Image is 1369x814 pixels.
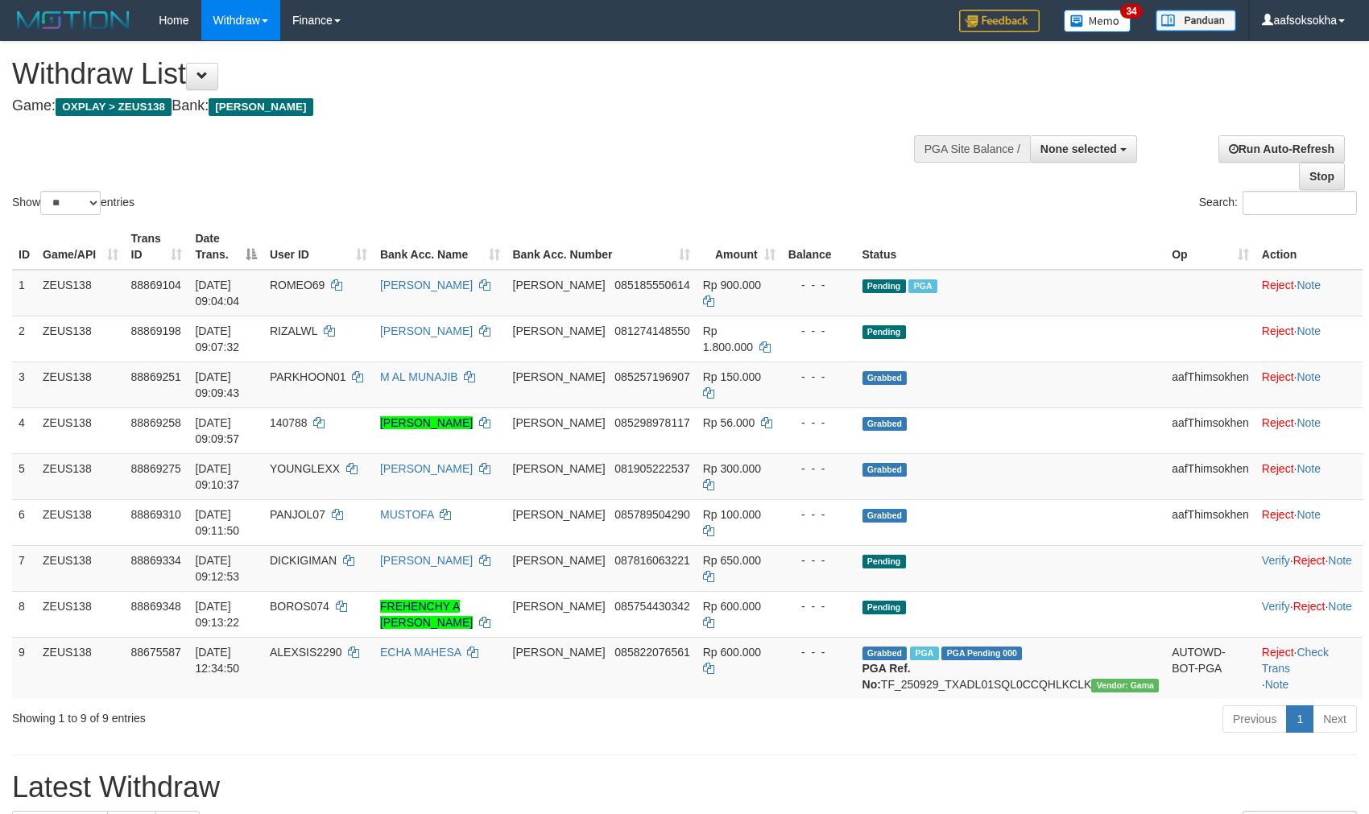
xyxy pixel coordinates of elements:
[1091,679,1159,692] span: Vendor URL: https://trx31.1velocity.biz
[614,416,689,429] span: Copy 085298978117 to clipboard
[862,555,906,568] span: Pending
[270,646,342,659] span: ALEXSIS2290
[380,462,473,475] a: [PERSON_NAME]
[270,279,325,291] span: ROMEO69
[1165,362,1255,407] td: aafThimsokhen
[1165,499,1255,545] td: aafThimsokhen
[614,508,689,521] span: Copy 085789504290 to clipboard
[614,646,689,659] span: Copy 085822076561 to clipboard
[270,416,308,429] span: 140788
[270,600,329,613] span: BOROS074
[40,191,101,215] select: Showentries
[856,637,1166,699] td: TF_250929_TXADL01SQL0CCQHLKCLK
[862,371,908,385] span: Grabbed
[270,554,337,567] span: DICKIGIMAN
[1328,554,1352,567] a: Note
[195,462,239,491] span: [DATE] 09:10:37
[1297,324,1321,337] a: Note
[12,8,134,32] img: MOTION_logo.png
[1299,163,1345,190] a: Stop
[12,316,36,362] td: 2
[1165,407,1255,453] td: aafThimsokhen
[703,462,761,475] span: Rp 300.000
[862,417,908,431] span: Grabbed
[36,453,125,499] td: ZEUS138
[703,279,761,291] span: Rp 900.000
[614,279,689,291] span: Copy 085185550614 to clipboard
[703,554,761,567] span: Rp 650.000
[1218,135,1345,163] a: Run Auto-Refresh
[1262,370,1294,383] a: Reject
[36,591,125,637] td: ZEUS138
[12,58,896,90] h1: Withdraw List
[270,370,346,383] span: PARKHOON01
[614,462,689,475] span: Copy 081905222537 to clipboard
[12,771,1357,804] h1: Latest Withdraw
[862,601,906,614] span: Pending
[1255,224,1363,270] th: Action
[788,552,850,568] div: - - -
[131,462,181,475] span: 88869275
[856,224,1166,270] th: Status
[1262,416,1294,429] a: Reject
[1293,600,1326,613] a: Reject
[195,416,239,445] span: [DATE] 09:09:57
[56,98,172,116] span: OXPLAY > ZEUS138
[36,545,125,591] td: ZEUS138
[36,270,125,316] td: ZEUS138
[1156,10,1236,31] img: panduan.png
[36,316,125,362] td: ZEUS138
[1165,224,1255,270] th: Op: activate to sort column ascending
[1286,705,1313,733] a: 1
[703,646,761,659] span: Rp 600.000
[862,279,906,293] span: Pending
[941,647,1022,660] span: PGA Pending
[1064,10,1131,32] img: Button%20Memo.svg
[12,224,36,270] th: ID
[862,662,911,691] b: PGA Ref. No:
[513,646,606,659] span: [PERSON_NAME]
[1165,453,1255,499] td: aafThimsokhen
[12,407,36,453] td: 4
[1262,508,1294,521] a: Reject
[380,279,473,291] a: [PERSON_NAME]
[195,508,239,537] span: [DATE] 09:11:50
[380,324,473,337] a: [PERSON_NAME]
[270,462,340,475] span: YOUNGLEXX
[513,416,606,429] span: [PERSON_NAME]
[270,324,317,337] span: RIZALWL
[263,224,374,270] th: User ID: activate to sort column ascending
[12,637,36,699] td: 9
[131,416,181,429] span: 88869258
[862,509,908,523] span: Grabbed
[131,279,181,291] span: 88869104
[788,415,850,431] div: - - -
[12,591,36,637] td: 8
[380,646,461,659] a: ECHA MAHESA
[513,370,606,383] span: [PERSON_NAME]
[1040,143,1117,155] span: None selected
[195,646,239,675] span: [DATE] 12:34:50
[270,508,325,521] span: PANJOL07
[380,508,434,521] a: MUSTOFA
[1265,678,1289,691] a: Note
[12,270,36,316] td: 1
[788,461,850,477] div: - - -
[513,324,606,337] span: [PERSON_NAME]
[1297,370,1321,383] a: Note
[788,644,850,660] div: - - -
[1255,545,1363,591] td: · ·
[1328,600,1352,613] a: Note
[131,554,181,567] span: 88869334
[1255,407,1363,453] td: ·
[195,554,239,583] span: [DATE] 09:12:53
[1262,600,1290,613] a: Verify
[959,10,1040,32] img: Feedback.jpg
[1255,362,1363,407] td: ·
[862,463,908,477] span: Grabbed
[513,508,606,521] span: [PERSON_NAME]
[1255,637,1363,699] td: · ·
[12,499,36,545] td: 6
[1262,279,1294,291] a: Reject
[1262,554,1290,567] a: Verify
